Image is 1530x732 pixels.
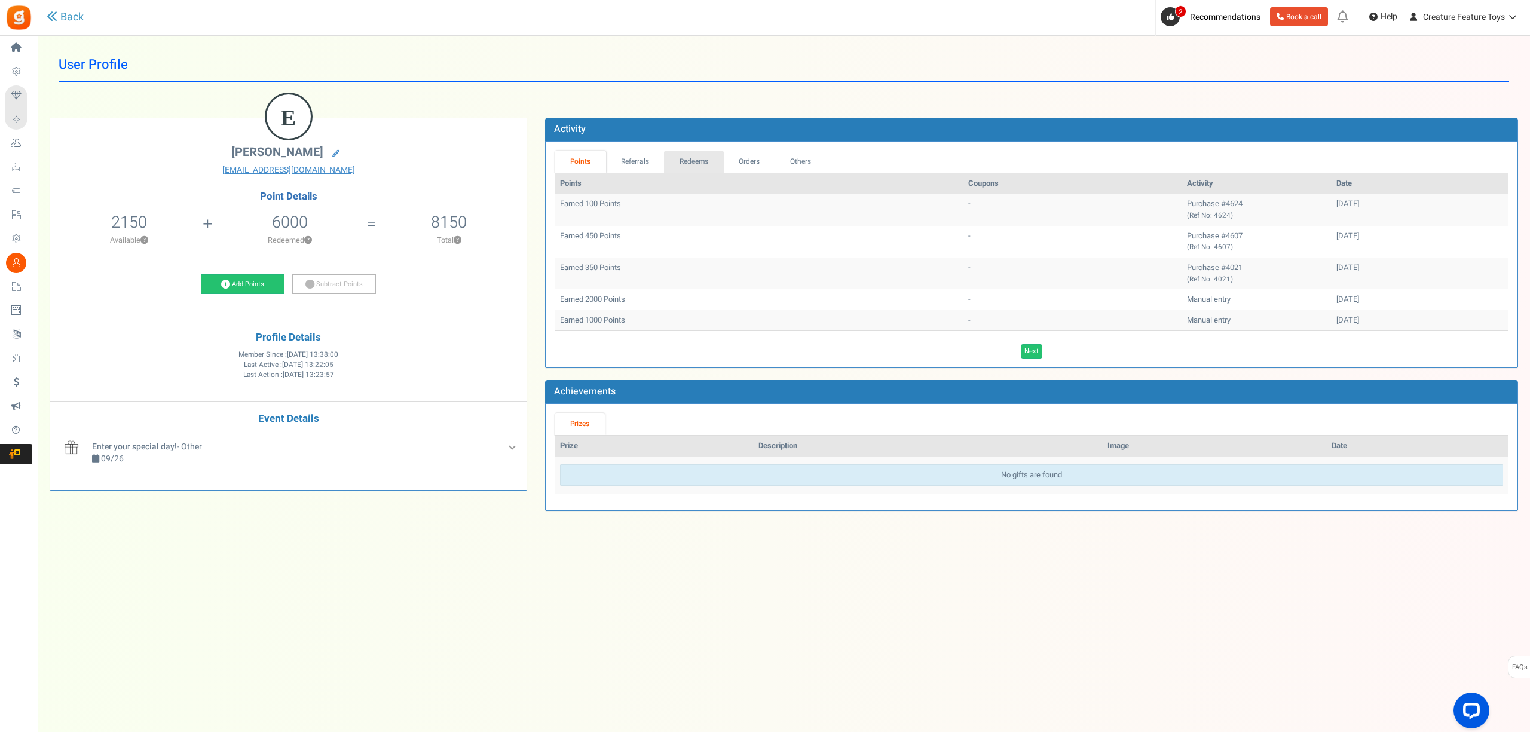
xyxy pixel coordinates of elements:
a: Orders [724,151,775,173]
td: - [963,226,1182,258]
span: Last Action : [243,370,334,380]
span: Member Since : [238,350,338,360]
a: Next [1021,344,1042,359]
p: Available [56,235,202,246]
span: [DATE] 13:38:00 [287,350,338,360]
a: Help [1364,7,1402,26]
span: - Other [92,440,202,453]
div: [DATE] [1336,198,1503,210]
a: Add Points [201,274,284,295]
a: Prizes [555,413,605,435]
h4: Profile Details [59,332,518,344]
span: Help [1378,11,1397,23]
td: Earned 2000 Points [555,289,963,310]
th: Description [754,436,1103,457]
p: Redeemed [214,235,366,246]
b: Activity [554,122,586,136]
a: Book a call [1270,7,1328,26]
td: Earned 1000 Points [555,310,963,331]
h4: Event Details [59,414,518,425]
b: Achievements [554,384,616,399]
h5: 6000 [272,213,308,231]
th: Prize [555,436,754,457]
button: ? [454,237,461,244]
figcaption: E [267,94,311,141]
span: [DATE] 13:22:05 [282,360,333,370]
span: Recommendations [1190,11,1260,23]
a: Others [775,151,827,173]
td: Purchase #4607 [1182,226,1332,258]
th: Points [555,173,963,194]
h4: Point Details [50,191,527,202]
p: Total [377,235,521,246]
td: - [963,289,1182,310]
span: FAQs [1511,656,1528,679]
button: ? [304,237,312,244]
a: [EMAIL_ADDRESS][DOMAIN_NAME] [59,164,518,176]
div: [DATE] [1336,315,1503,326]
div: [DATE] [1336,262,1503,274]
small: (Ref No: 4021) [1187,274,1233,284]
img: Gratisfaction [5,4,32,31]
h1: User Profile [59,48,1509,82]
span: Last Active : [244,360,333,370]
th: Date [1332,173,1508,194]
span: 2150 [111,210,147,234]
td: Purchase #4021 [1182,258,1332,289]
a: Subtract Points [292,274,376,295]
th: Image [1103,436,1327,457]
span: Manual entry [1187,314,1231,326]
small: (Ref No: 4624) [1187,210,1233,220]
span: [DATE] 13:23:57 [283,370,334,380]
a: Points [555,151,606,173]
b: Enter your special day! [92,440,177,453]
span: Manual entry [1187,293,1231,305]
td: Earned 100 Points [555,194,963,225]
th: Date [1327,436,1508,457]
span: 2 [1175,5,1186,17]
td: - [963,258,1182,289]
td: - [963,310,1182,331]
h5: 8150 [431,213,467,231]
span: 09/26 [101,452,124,465]
span: Creature Feature Toys [1423,11,1505,23]
td: - [963,194,1182,225]
a: 2 Recommendations [1161,7,1265,26]
div: [DATE] [1336,231,1503,242]
th: Activity [1182,173,1332,194]
button: ? [140,237,148,244]
th: Coupons [963,173,1182,194]
div: No gifts are found [560,464,1503,486]
td: Earned 350 Points [555,258,963,289]
a: Redeems [664,151,724,173]
div: [DATE] [1336,294,1503,305]
td: Purchase #4624 [1182,194,1332,225]
td: Earned 450 Points [555,226,963,258]
a: Referrals [606,151,665,173]
small: (Ref No: 4607) [1187,242,1233,252]
span: [PERSON_NAME] [231,143,323,161]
